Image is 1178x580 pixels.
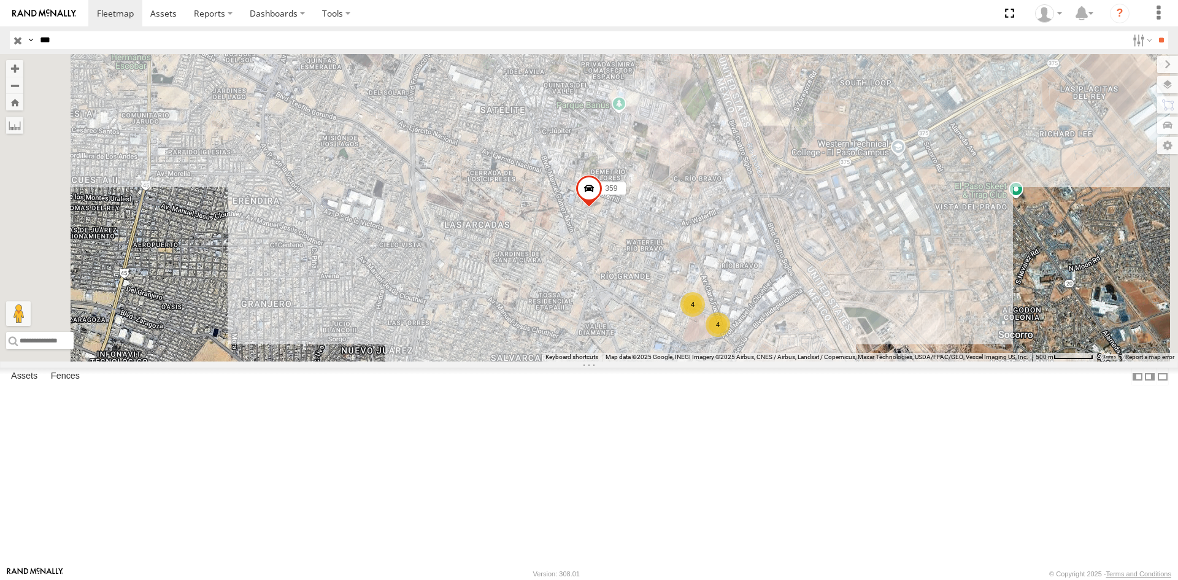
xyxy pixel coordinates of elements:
[1106,570,1171,578] a: Terms and Conditions
[1036,354,1053,360] span: 500 m
[706,312,730,337] div: 4
[6,77,23,94] button: Zoom out
[6,60,23,77] button: Zoom in
[6,117,23,134] label: Measure
[680,292,705,317] div: 4
[605,184,617,193] span: 359
[1031,4,1066,23] div: Roberto Garcia
[1131,368,1144,385] label: Dock Summary Table to the Left
[45,368,86,385] label: Fences
[1049,570,1171,578] div: © Copyright 2025 -
[1128,31,1154,49] label: Search Filter Options
[26,31,36,49] label: Search Query
[533,570,580,578] div: Version: 308.01
[1032,353,1097,362] button: Map Scale: 500 m per 61 pixels
[6,301,31,326] button: Drag Pegman onto the map to open Street View
[6,94,23,110] button: Zoom Home
[5,368,44,385] label: Assets
[12,9,76,18] img: rand-logo.svg
[1103,355,1116,360] a: Terms (opens in new tab)
[7,568,63,580] a: Visit our Website
[606,354,1028,360] span: Map data ©2025 Google, INEGI Imagery ©2025 Airbus, CNES / Airbus, Landsat / Copernicus, Maxar Tec...
[1157,368,1169,385] label: Hide Summary Table
[1125,354,1174,360] a: Report a map error
[1144,368,1156,385] label: Dock Summary Table to the Right
[1110,4,1130,23] i: ?
[1157,137,1178,154] label: Map Settings
[545,353,598,362] button: Keyboard shortcuts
